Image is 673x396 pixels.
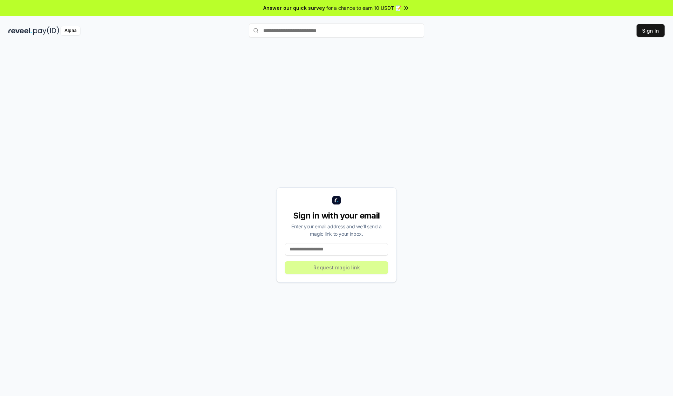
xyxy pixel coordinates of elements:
div: Enter your email address and we’ll send a magic link to your inbox. [285,223,388,237]
span: for a chance to earn 10 USDT 📝 [326,4,401,12]
img: pay_id [33,26,59,35]
img: reveel_dark [8,26,32,35]
img: logo_small [332,196,341,204]
span: Answer our quick survey [263,4,325,12]
button: Sign In [637,24,665,37]
div: Alpha [61,26,80,35]
div: Sign in with your email [285,210,388,221]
